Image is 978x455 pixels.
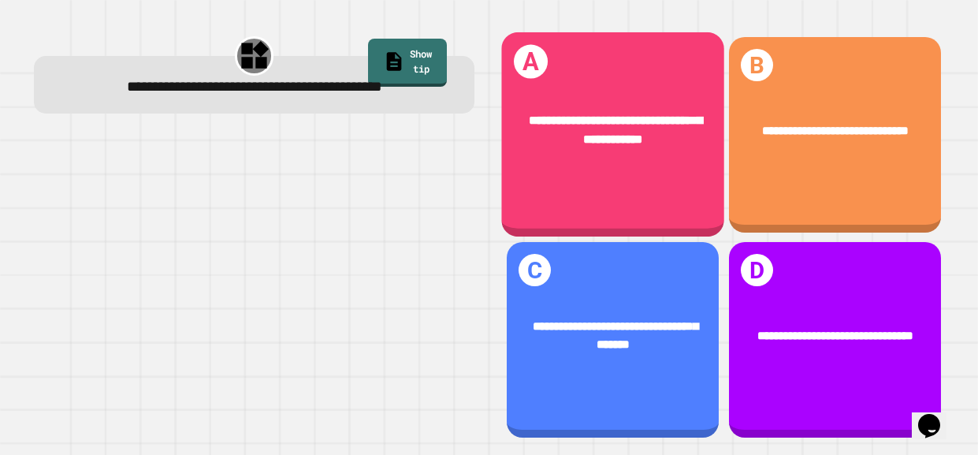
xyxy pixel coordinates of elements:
[741,254,773,286] h1: D
[368,39,446,87] a: Show tip
[519,254,551,286] h1: C
[514,45,548,79] h1: A
[741,49,773,81] h1: B
[912,392,962,439] iframe: chat widget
